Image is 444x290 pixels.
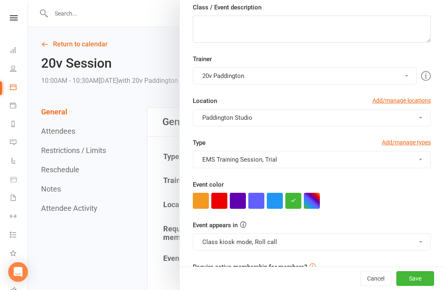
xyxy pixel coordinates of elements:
[396,271,434,286] button: Save
[10,245,28,263] a: What's New
[193,67,417,84] button: 20v Paddington
[193,151,431,168] button: EMS Training Session, Trial
[193,263,307,271] label: Require active membership for members?
[10,42,28,60] a: Dashboard
[10,79,28,97] a: Calendar
[193,180,224,190] label: Event color
[193,54,212,64] label: Trainer
[193,220,238,230] label: Event appears in
[193,96,217,106] label: Location
[10,171,28,190] a: Product Sales
[360,271,391,286] button: Cancel
[8,262,28,282] div: Open Intercom Messenger
[193,233,431,251] button: Class kiosk mode, Roll call
[193,138,206,148] label: Type
[382,138,431,147] a: Add/manage types
[10,116,28,134] a: Reports
[202,114,252,121] span: Paddington Studio
[10,60,28,79] a: People
[10,97,28,116] a: Payments
[193,109,431,126] button: Paddington Studio
[372,96,431,105] a: Add/manage locations
[193,2,261,12] label: Class / Event description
